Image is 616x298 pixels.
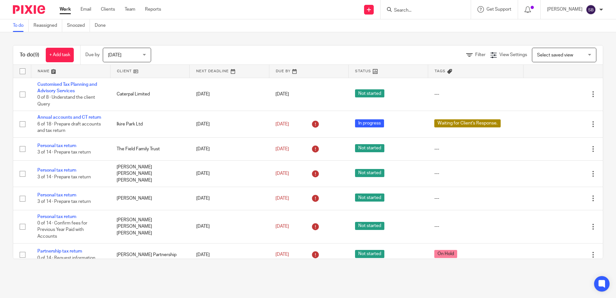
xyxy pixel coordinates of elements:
a: Reassigned [34,19,62,32]
span: Not started [355,144,384,152]
div: --- [434,91,517,97]
p: [PERSON_NAME] [547,6,582,13]
span: [DATE] [275,147,289,151]
a: + Add task [46,48,74,62]
span: [DATE] [275,224,289,229]
span: 0 of 14 · Confirm fees for Previous Year Paid with Accounts [37,221,87,239]
a: Personal tax return [37,214,76,219]
div: --- [434,195,517,202]
td: [DATE] [190,187,269,210]
span: 3 of 14 · Prepare tax return [37,199,91,204]
img: svg%3E [586,5,596,15]
span: Tags [435,69,446,73]
td: [DATE] [190,78,269,111]
span: Filter [475,53,486,57]
td: The Field Family Trust [110,137,189,160]
span: 3 of 14 · Prepare tax return [37,175,91,179]
td: [PERSON_NAME] [PERSON_NAME] [PERSON_NAME] [110,210,189,243]
span: 0 of 8 · Understand the client Query [37,95,95,106]
a: Done [95,19,111,32]
td: Ikire Park Ltd [110,111,189,137]
span: Waiting for Client's Response. [434,119,501,127]
a: Clients [101,6,115,13]
td: [DATE] [190,243,269,266]
span: Not started [355,250,384,258]
a: Personal tax return [37,168,76,173]
img: Pixie [13,5,45,14]
span: In progress [355,119,384,127]
span: View Settings [499,53,527,57]
a: Reports [145,6,161,13]
span: [DATE] [275,122,289,126]
td: [PERSON_NAME] [110,187,189,210]
td: [PERSON_NAME] [PERSON_NAME] [PERSON_NAME] [110,161,189,187]
span: [DATE] [108,53,121,57]
span: [DATE] [275,196,289,201]
span: Not started [355,222,384,230]
div: --- [434,223,517,230]
td: Caterpal Limited [110,78,189,111]
div: --- [434,146,517,152]
span: 0 of 14 · Request information [37,256,95,260]
a: Customised Tax Planning and Advisory Services [37,82,97,93]
span: Not started [355,89,384,97]
td: [PERSON_NAME] Partnership [110,243,189,266]
span: (9) [33,52,39,57]
td: [DATE] [190,210,269,243]
td: [DATE] [190,161,269,187]
td: [DATE] [190,111,269,137]
a: Partnership tax return [37,249,82,253]
span: Select saved view [537,53,573,57]
td: [DATE] [190,137,269,160]
a: To do [13,19,29,32]
span: [DATE] [275,253,289,257]
span: 6 of 18 · Prepare draft accounts and tax return [37,122,101,133]
span: Not started [355,169,384,177]
h1: To do [20,52,39,58]
span: [DATE] [275,92,289,96]
a: Team [125,6,135,13]
a: Personal tax return [37,193,76,197]
span: Get Support [486,7,511,12]
div: --- [434,170,517,177]
a: Work [60,6,71,13]
a: Email [81,6,91,13]
span: Not started [355,194,384,202]
a: Snoozed [67,19,90,32]
p: Due by [85,52,100,58]
a: Personal tax return [37,144,76,148]
input: Search [393,8,451,14]
span: On Hold [434,250,457,258]
span: [DATE] [275,171,289,176]
span: 3 of 14 · Prepare tax return [37,150,91,154]
a: Annual accounts and CT return [37,115,101,120]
